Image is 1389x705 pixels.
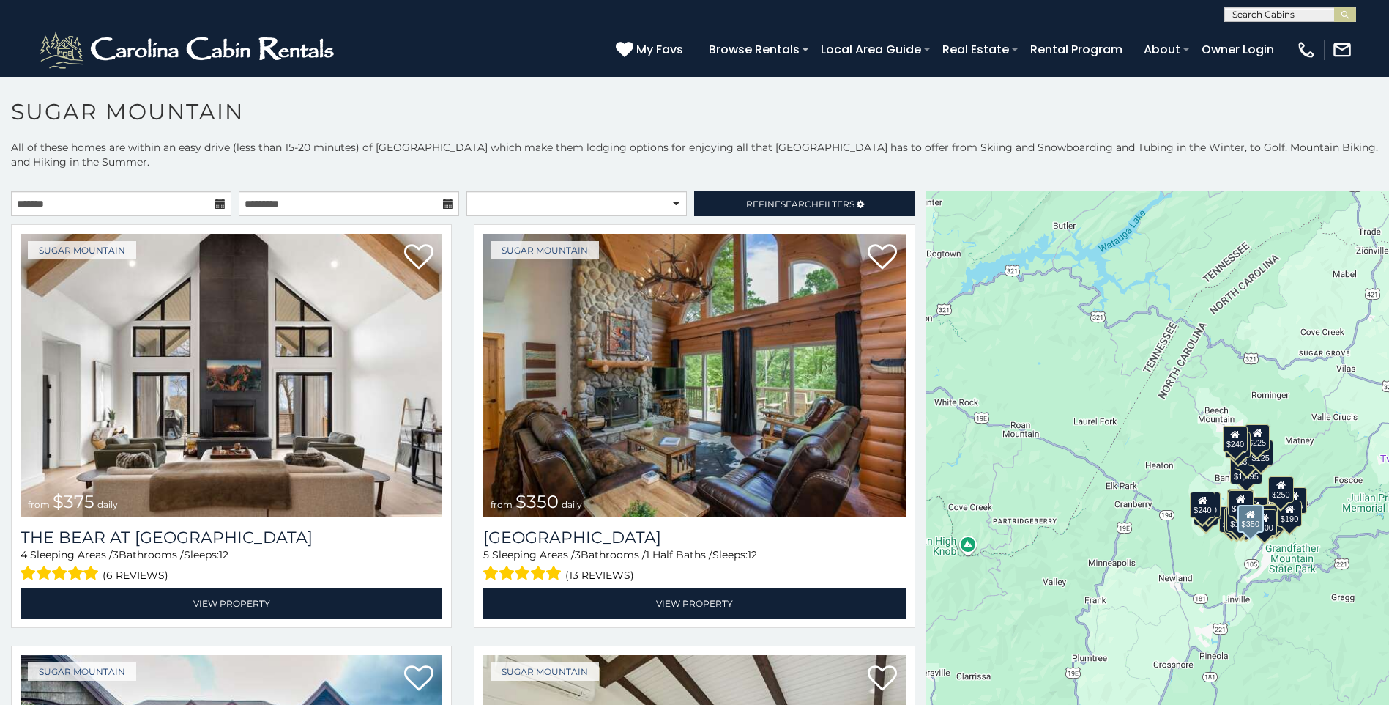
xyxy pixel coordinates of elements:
a: The Bear At Sugar Mountain from $375 daily [21,234,442,517]
a: The Bear At [GEOGRAPHIC_DATA] [21,528,442,547]
a: View Property [21,588,442,619]
a: Local Area Guide [813,37,928,62]
a: Add to favorites [868,664,897,695]
div: Sleeping Areas / Bathrooms / Sleeps: [21,547,442,585]
div: Sleeping Areas / Bathrooms / Sleeps: [483,547,905,585]
div: $200 [1243,497,1267,523]
div: $500 [1251,509,1276,536]
div: $350 [1237,505,1263,533]
div: $240 [1223,426,1248,452]
h3: Grouse Moor Lodge [483,528,905,547]
a: Real Estate [935,37,1016,62]
div: $190 [1277,501,1302,527]
span: 4 [21,548,27,561]
a: Sugar Mountain [491,241,599,259]
span: from [28,499,50,510]
a: Owner Login [1194,37,1281,62]
img: mail-regular-white.png [1332,40,1352,60]
div: $190 [1227,489,1252,515]
a: Add to favorites [868,243,897,273]
div: $170 [1225,432,1250,458]
span: $375 [53,491,94,512]
div: $210 [1195,492,1220,518]
span: 12 [219,548,228,561]
div: $175 [1226,506,1251,532]
img: Grouse Moor Lodge [483,234,905,517]
a: Sugar Mountain [28,662,136,681]
div: $155 [1224,507,1249,534]
span: $350 [515,491,559,512]
a: Sugar Mountain [28,241,136,259]
img: phone-regular-white.png [1296,40,1317,60]
span: Refine Filters [746,199,854,210]
div: $225 [1196,493,1221,520]
h3: The Bear At Sugar Mountain [21,528,442,547]
a: Add to favorites [404,664,433,695]
span: (6 reviews) [103,566,168,585]
span: 1 Half Baths / [646,548,712,561]
span: daily [562,499,582,510]
div: $125 [1248,440,1273,466]
span: 5 [483,548,489,561]
a: Rental Program [1023,37,1130,62]
span: Search [781,199,819,210]
div: $1,095 [1230,458,1262,484]
a: Browse Rentals [701,37,807,62]
a: [GEOGRAPHIC_DATA] [483,528,905,547]
span: (13 reviews) [565,566,634,585]
span: from [491,499,513,510]
div: $225 [1245,424,1270,451]
a: Grouse Moor Lodge from $350 daily [483,234,905,517]
a: Add to favorites [404,243,433,273]
img: The Bear At Sugar Mountain [21,234,442,517]
a: Sugar Mountain [491,662,599,681]
a: My Favs [616,40,687,59]
span: 3 [113,548,119,561]
span: daily [97,499,118,510]
div: $155 [1281,487,1306,514]
div: $300 [1228,490,1253,517]
a: View Property [483,588,905,619]
div: $195 [1259,505,1284,531]
a: RefineSearchFilters [694,191,915,216]
div: $240 [1190,492,1215,518]
span: 12 [748,548,757,561]
span: 3 [575,548,581,561]
img: White-1-2.png [37,28,340,72]
span: My Favs [636,40,683,59]
div: $250 [1268,476,1293,503]
a: About [1136,37,1188,62]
